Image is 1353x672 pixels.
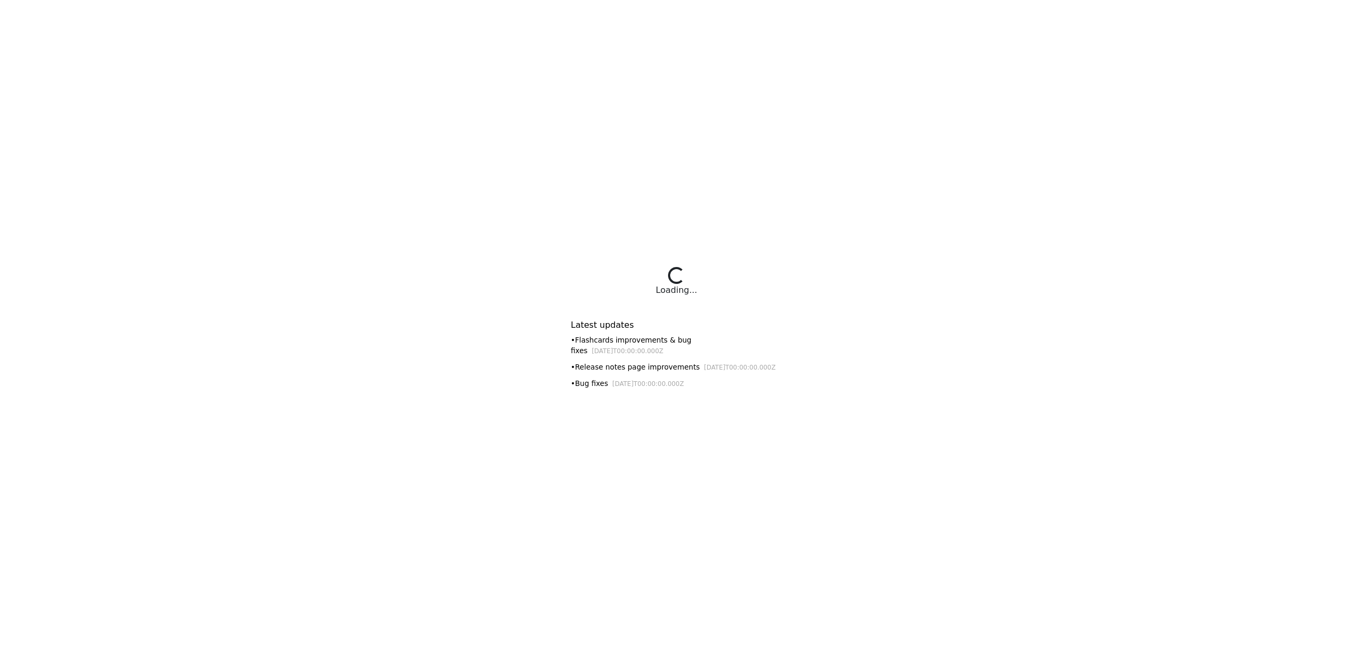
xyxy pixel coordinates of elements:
small: [DATE]T00:00:00.000Z [613,380,684,388]
small: [DATE]T00:00:00.000Z [704,364,776,371]
h6: Latest updates [571,320,782,330]
div: • Bug fixes [571,378,782,389]
small: [DATE]T00:00:00.000Z [592,347,664,355]
div: Loading... [656,284,697,297]
div: • Flashcards improvements & bug fixes [571,335,782,356]
div: • Release notes page improvements [571,362,782,373]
